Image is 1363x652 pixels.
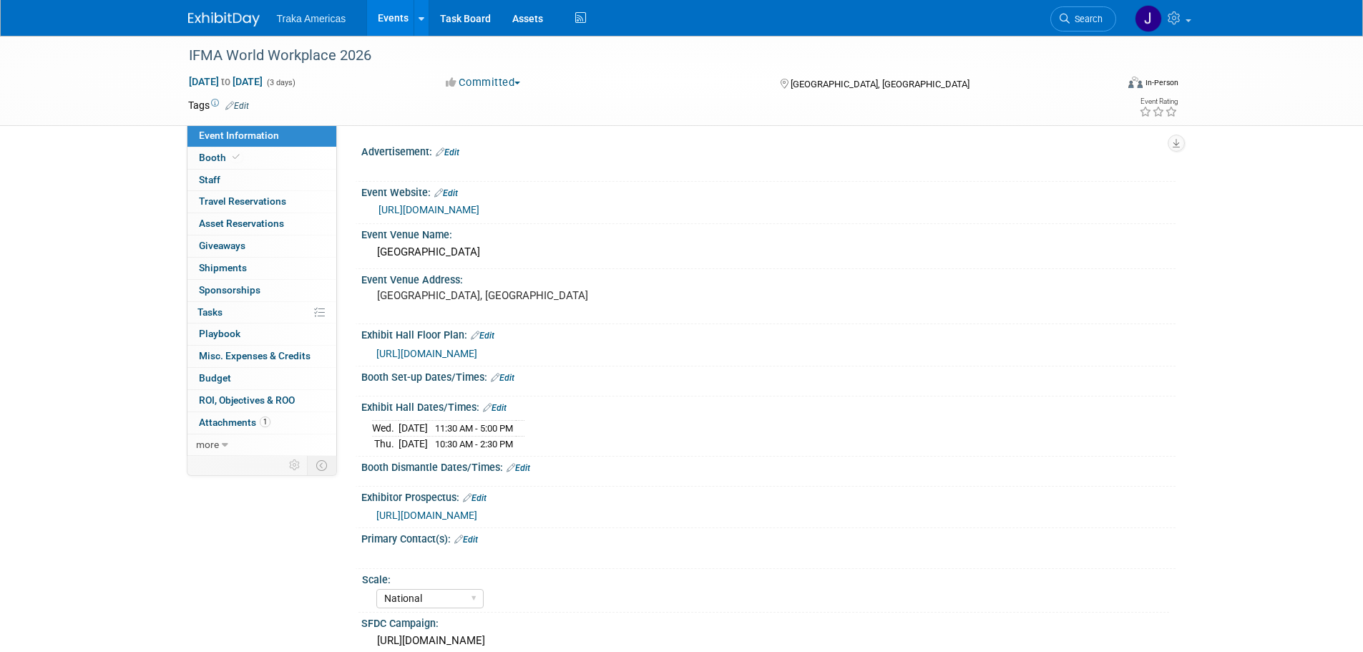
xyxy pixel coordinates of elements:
a: Edit [507,463,530,473]
img: Jamie Saenz [1135,5,1162,32]
div: Event Venue Name: [361,224,1176,242]
a: Asset Reservations [187,213,336,235]
td: [DATE] [399,436,428,451]
span: Shipments [199,262,247,273]
div: In-Person [1145,77,1178,88]
a: Event Information [187,125,336,147]
a: Staff [187,170,336,191]
span: Playbook [199,328,240,339]
span: Sponsorships [199,284,260,296]
a: Edit [463,493,487,503]
div: Exhibitor Prospectus: [361,487,1176,505]
span: Misc. Expenses & Credits [199,350,311,361]
span: (3 days) [265,78,295,87]
a: Edit [225,101,249,111]
div: [GEOGRAPHIC_DATA] [372,241,1165,263]
a: Playbook [187,323,336,345]
span: Event Information [199,130,279,141]
span: Traka Americas [277,13,346,24]
span: [GEOGRAPHIC_DATA], [GEOGRAPHIC_DATA] [791,79,969,89]
span: 11:30 AM - 5:00 PM [435,423,513,434]
a: Budget [187,368,336,389]
img: Format-Inperson.png [1128,77,1143,88]
td: Thu. [372,436,399,451]
td: Toggle Event Tabs [307,456,336,475]
div: [URL][DOMAIN_NAME] [372,630,1165,652]
span: ROI, Objectives & ROO [199,394,295,406]
div: Exhibit Hall Dates/Times: [361,396,1176,415]
span: Booth [199,152,243,163]
span: Search [1070,14,1103,24]
span: Asset Reservations [199,218,284,229]
a: Shipments [187,258,336,279]
button: Committed [441,75,526,90]
td: Tags [188,98,249,112]
span: Staff [199,174,220,185]
a: Edit [471,331,494,341]
a: [URL][DOMAIN_NAME] [378,204,479,215]
a: Search [1050,6,1116,31]
div: Advertisement: [361,141,1176,160]
div: SFDC Campaign: [361,613,1176,631]
div: Event Format [1032,74,1179,96]
a: ROI, Objectives & ROO [187,390,336,412]
div: Booth Dismantle Dates/Times: [361,457,1176,475]
a: Tasks [187,302,336,323]
div: Event Website: [361,182,1176,200]
span: more [196,439,219,450]
pre: [GEOGRAPHIC_DATA], [GEOGRAPHIC_DATA] [377,289,685,302]
a: Giveaways [187,235,336,257]
a: Edit [491,373,514,383]
i: Booth reservation complete [233,153,240,161]
a: Edit [436,147,459,157]
td: [DATE] [399,421,428,437]
a: [URL][DOMAIN_NAME] [376,510,477,521]
span: Budget [199,372,231,384]
a: [URL][DOMAIN_NAME] [376,348,477,359]
div: Event Venue Address: [361,269,1176,287]
span: 10:30 AM - 2:30 PM [435,439,513,449]
a: Edit [483,403,507,413]
td: Wed. [372,421,399,437]
div: Scale: [362,569,1169,587]
span: [DATE] [DATE] [188,75,263,88]
span: Attachments [199,417,270,428]
div: IFMA World Workplace 2026 [184,43,1095,69]
a: Edit [454,535,478,545]
div: Booth Set-up Dates/Times: [361,366,1176,385]
a: Booth [187,147,336,169]
a: Misc. Expenses & Credits [187,346,336,367]
span: to [219,76,233,87]
div: Primary Contact(s): [361,528,1176,547]
a: Sponsorships [187,280,336,301]
a: more [187,434,336,456]
td: Personalize Event Tab Strip [283,456,308,475]
span: Travel Reservations [199,195,286,207]
a: Travel Reservations [187,191,336,213]
div: Exhibit Hall Floor Plan: [361,324,1176,343]
span: Tasks [197,306,223,318]
img: ExhibitDay [188,12,260,26]
span: Giveaways [199,240,245,251]
div: Event Rating [1139,98,1178,105]
a: Edit [434,188,458,198]
span: 1 [260,417,270,427]
a: Attachments1 [187,412,336,434]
